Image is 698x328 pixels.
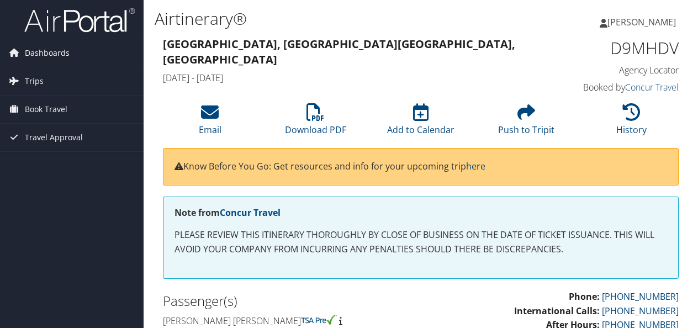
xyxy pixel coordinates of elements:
[163,292,413,310] h2: Passenger(s)
[562,81,679,93] h4: Booked by
[24,7,135,33] img: airportal-logo.png
[602,305,679,317] a: [PHONE_NUMBER]
[199,109,221,136] a: Email
[301,315,337,325] img: tsa-precheck.png
[25,96,67,123] span: Book Travel
[220,207,281,219] a: Concur Travel
[163,72,546,84] h4: [DATE] - [DATE]
[174,160,667,174] p: Know Before You Go: Get resources and info for your upcoming trip
[569,290,600,303] strong: Phone:
[602,290,679,303] a: [PHONE_NUMBER]
[155,7,510,30] h1: Airtinerary®
[25,67,44,95] span: Trips
[25,124,83,151] span: Travel Approval
[25,39,70,67] span: Dashboards
[174,207,281,219] strong: Note from
[562,36,679,60] h1: D9MHDV
[514,305,600,317] strong: International Calls:
[625,81,679,93] a: Concur Travel
[466,160,485,172] a: here
[616,109,647,136] a: History
[498,109,554,136] a: Push to Tripit
[387,109,454,136] a: Add to Calendar
[285,109,346,136] a: Download PDF
[607,16,676,28] span: [PERSON_NAME]
[600,6,687,39] a: [PERSON_NAME]
[174,228,667,256] p: PLEASE REVIEW THIS ITINERARY THOROUGHLY BY CLOSE OF BUSINESS ON THE DATE OF TICKET ISSUANCE. THIS...
[163,315,413,327] h4: [PERSON_NAME] [PERSON_NAME]
[562,64,679,76] h4: Agency Locator
[163,36,515,67] strong: [GEOGRAPHIC_DATA], [GEOGRAPHIC_DATA] [GEOGRAPHIC_DATA], [GEOGRAPHIC_DATA]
